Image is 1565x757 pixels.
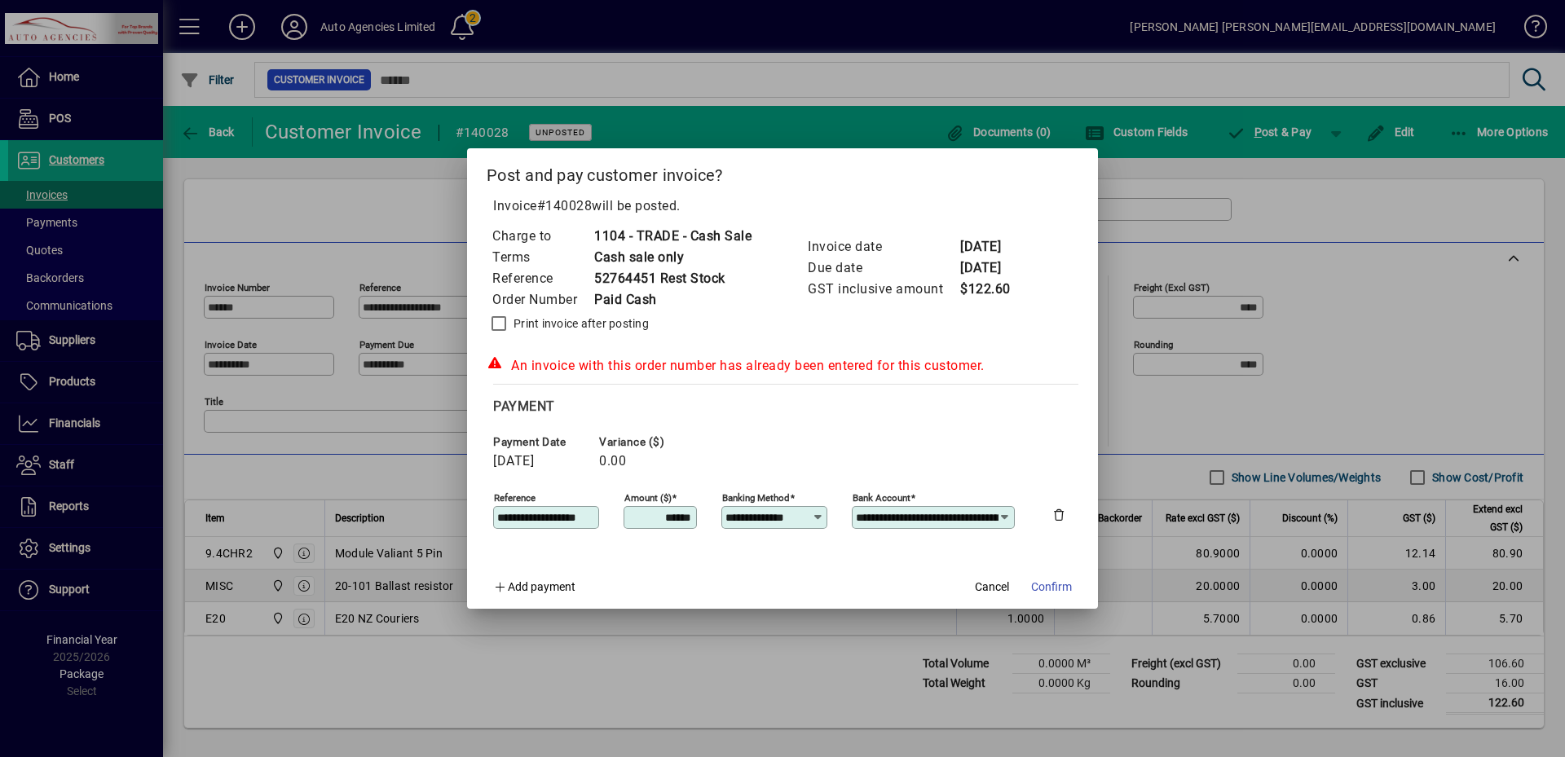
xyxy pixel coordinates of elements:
span: [DATE] [493,454,534,469]
td: Reference [492,268,593,289]
h2: Post and pay customer invoice? [467,148,1098,196]
span: 0.00 [599,454,626,469]
span: Confirm [1031,579,1072,596]
span: #140028 [537,198,593,213]
td: Due date [807,257,959,279]
td: [DATE] [959,257,1025,279]
td: Terms [492,247,593,268]
td: GST inclusive amount [807,279,959,300]
span: Payment date [493,436,591,448]
button: Cancel [966,573,1018,602]
mat-label: Banking method [722,491,790,503]
td: Paid Cash [593,289,752,310]
mat-label: Bank Account [853,491,910,503]
button: Add payment [487,573,582,602]
mat-label: Amount ($) [624,491,672,503]
td: $122.60 [959,279,1025,300]
mat-label: Reference [494,491,536,503]
td: 1104 - TRADE - Cash Sale [593,226,752,247]
label: Print invoice after posting [510,315,649,332]
td: Order Number [492,289,593,310]
span: Payment [493,398,555,414]
td: 52764451 Rest Stock [593,268,752,289]
span: Variance ($) [599,436,697,448]
p: Invoice will be posted . [487,196,1078,216]
td: Cash sale only [593,247,752,268]
td: [DATE] [959,236,1025,257]
button: Confirm [1025,573,1078,602]
div: An invoice with this order number has already been entered for this customer. [487,356,1078,376]
td: Charge to [492,226,593,247]
span: Cancel [975,579,1009,596]
span: Add payment [508,580,575,593]
td: Invoice date [807,236,959,257]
